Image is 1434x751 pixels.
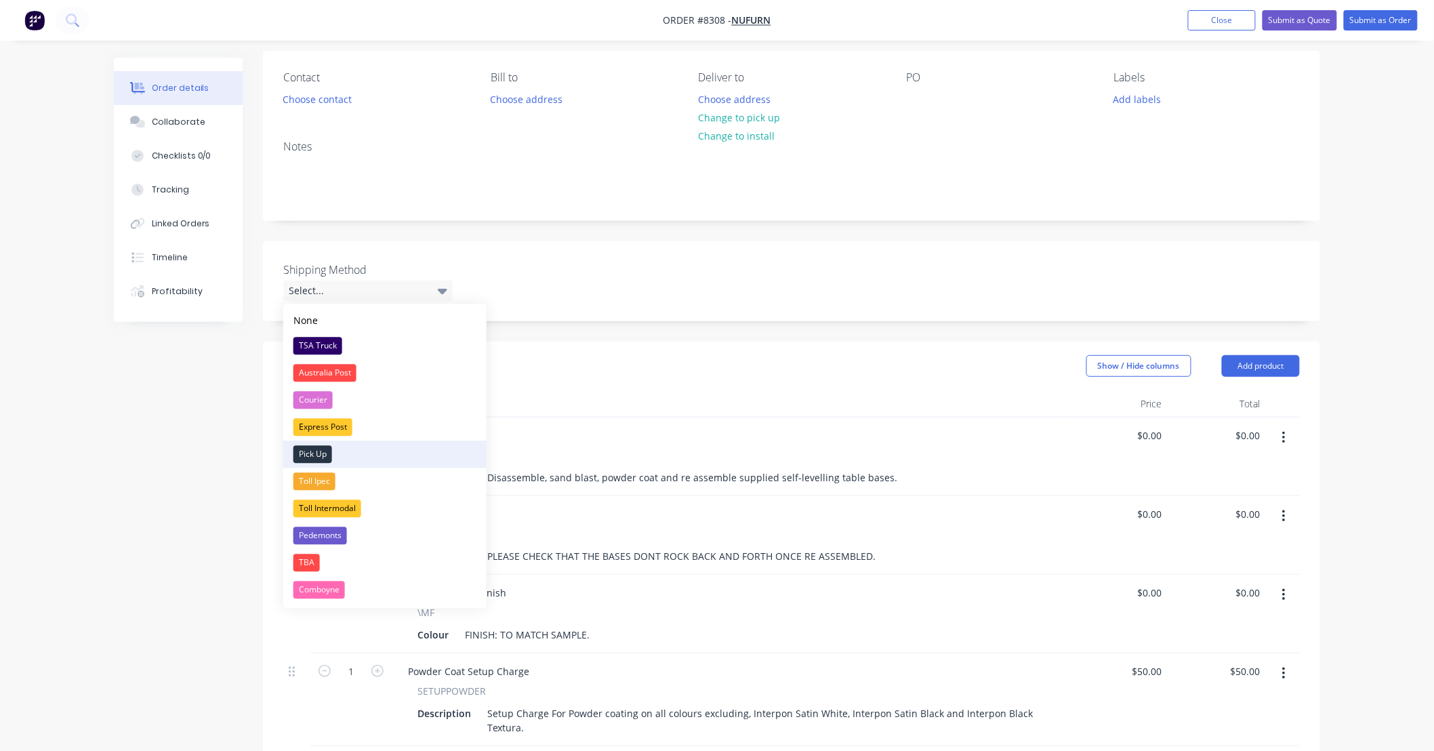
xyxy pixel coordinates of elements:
[283,523,487,550] button: Pedemonts
[482,468,903,487] div: Disassemble, sand blast, powder coat and re assemble supplied self-levelling table bases.
[152,82,209,94] div: Order details
[293,365,356,382] div: Australia Post
[152,116,205,128] div: Collaborate
[114,241,243,275] button: Timeline
[283,441,487,468] button: Pick Up
[1086,355,1191,377] button: Show / Hide columns
[283,140,1300,153] div: Notes
[114,173,243,207] button: Tracking
[691,127,782,145] button: Change to install
[293,419,352,437] div: Express Post
[1106,89,1168,108] button: Add labels
[283,577,487,604] button: Comboyne
[152,285,203,298] div: Profitability
[114,105,243,139] button: Collaborate
[283,414,487,441] button: Express Post
[114,207,243,241] button: Linked Orders
[482,546,881,566] div: PLEASE CHECK THAT THE BASES DONT ROCK BACK AND FORTH ONCE RE ASSEMBLED.
[293,527,347,545] div: Pedemonts
[283,468,487,495] button: Toll Ipec
[152,150,211,162] div: Checklists 0/0
[906,71,1092,84] div: PO
[1168,390,1266,418] div: Total
[663,14,732,27] span: Order #8308 -
[691,89,778,108] button: Choose address
[1222,355,1300,377] button: Add product
[293,500,361,518] div: Toll Intermodal
[412,704,476,723] div: Description
[283,387,487,414] button: Courier
[1344,10,1418,31] button: Submit as Order
[699,71,884,84] div: Deliver to
[417,605,434,620] span: \MF
[293,392,333,409] div: Courier
[114,139,243,173] button: Checklists 0/0
[1263,10,1337,31] button: Submit as Quote
[491,71,676,84] div: Bill to
[283,550,487,577] button: TBA
[1114,71,1300,84] div: Labels
[283,333,487,360] button: TSA Truck
[293,314,318,328] div: None
[1069,390,1168,418] div: Price
[283,262,453,278] label: Shipping Method
[397,662,540,681] div: Powder Coat Setup Charge
[293,446,332,464] div: Pick Up
[1188,10,1256,31] button: Close
[483,89,570,108] button: Choose address
[482,704,1044,737] div: Setup Charge For Powder coating on all colours excluding, Interpon Satin White, Interpon Satin Bl...
[691,108,787,127] button: Change to pick up
[283,281,453,301] div: Select...
[417,684,486,698] span: SETUPPOWDER
[152,184,189,196] div: Tracking
[24,10,45,31] img: Factory
[283,309,487,333] button: None
[152,218,210,230] div: Linked Orders
[114,71,243,105] button: Order details
[293,554,320,572] div: TBA
[412,625,454,645] div: Colour
[283,360,487,387] button: Australia Post
[293,473,335,491] div: Toll Ipec
[293,338,342,355] div: TSA Truck
[283,71,469,84] div: Contact
[276,89,359,108] button: Choose contact
[114,275,243,308] button: Profitability
[459,625,595,645] div: FINISH: TO MATCH SAMPLE.
[152,251,188,264] div: Timeline
[293,582,345,599] div: Comboyne
[283,495,487,523] button: Toll Intermodal
[732,14,771,27] a: Nufurn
